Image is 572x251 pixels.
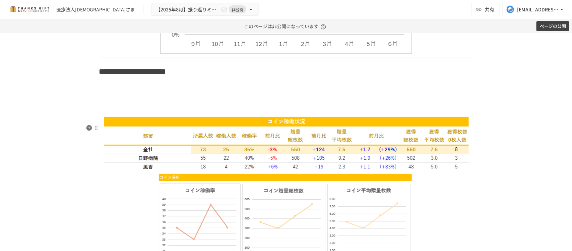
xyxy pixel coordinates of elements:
span: 共有 [485,6,494,13]
button: 【2025年8月】振り返りミーティング非公開 [151,3,259,16]
img: mMP1OxWUAhQbsRWCurg7vIHe5HqDpP7qZo7fRoNLXQh [8,4,51,15]
img: 6awm73pvYCoRvLYcRgGZPAY9Tkl29mieeSpmSsBN2Ux [104,115,469,170]
button: [EMAIL_ADDRESS][DOMAIN_NAME] [502,3,569,16]
span: 非公開 [229,6,246,13]
p: このページは非公開になっています [244,19,328,33]
button: 共有 [471,3,500,16]
div: [EMAIL_ADDRESS][DOMAIN_NAME] [517,5,559,14]
div: 医療法人[DEMOGRAPHIC_DATA]さま [56,6,135,13]
button: ページの公開 [536,21,569,32]
span: 【2025年8月】振り返りミーティング [156,5,219,14]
